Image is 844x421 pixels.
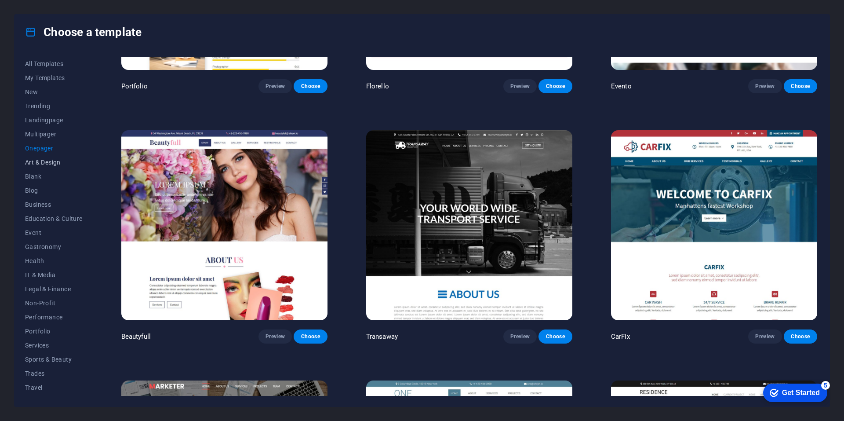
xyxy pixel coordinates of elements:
button: New [25,85,83,99]
span: Preview [510,83,530,90]
span: Trades [25,370,83,377]
button: IT & Media [25,268,83,282]
span: Choose [546,83,565,90]
span: Blank [25,173,83,180]
span: My Templates [25,74,83,81]
button: Sports & Beauty [25,352,83,366]
span: Preview [266,83,285,90]
button: Event [25,226,83,240]
span: Preview [755,333,775,340]
span: Onepager [25,145,83,152]
span: Services [25,342,83,349]
span: Art & Design [25,159,83,166]
button: Landingpage [25,113,83,127]
img: Transaway [366,130,572,320]
div: Get Started 5 items remaining, 0% complete [7,4,71,23]
button: Preview [503,329,537,344]
button: Trades [25,366,83,381]
span: Choose [791,333,810,340]
button: Onepager [25,141,83,155]
button: Art & Design [25,155,83,169]
button: Blog [25,183,83,198]
button: Choose [784,79,817,93]
h4: Choose a template [25,25,142,39]
button: Business [25,198,83,212]
span: Preview [510,333,530,340]
span: Business [25,201,83,208]
span: Choose [301,333,320,340]
button: Wireframe [25,395,83,409]
button: Choose [538,329,572,344]
div: 5 [65,2,74,11]
span: Gastronomy [25,243,83,250]
button: Choose [784,329,817,344]
span: Portfolio [25,328,83,335]
button: Gastronomy [25,240,83,254]
div: Get Started [26,10,64,18]
button: Education & Culture [25,212,83,226]
span: Legal & Finance [25,286,83,293]
span: New [25,88,83,95]
button: Portfolio [25,324,83,338]
button: Multipager [25,127,83,141]
span: Choose [791,83,810,90]
span: Blog [25,187,83,194]
p: Portfolio [121,82,148,91]
p: Florello [366,82,389,91]
p: CarFix [611,332,630,341]
span: Health [25,257,83,264]
button: Performance [25,310,83,324]
span: Event [25,229,83,236]
button: Choose [294,79,327,93]
button: Preview [748,329,782,344]
p: Evento [611,82,632,91]
span: Education & Culture [25,215,83,222]
p: Beautyfull [121,332,151,341]
button: All Templates [25,57,83,71]
span: Multipager [25,131,83,138]
button: Travel [25,381,83,395]
button: Trending [25,99,83,113]
button: Preview [503,79,537,93]
span: Travel [25,384,83,391]
span: Choose [546,333,565,340]
span: Trending [25,103,83,110]
button: Preview [748,79,782,93]
button: Preview [258,79,292,93]
img: CarFix [611,130,817,320]
button: Non-Profit [25,296,83,310]
button: Choose [294,329,327,344]
span: Performance [25,314,83,321]
button: My Templates [25,71,83,85]
button: Legal & Finance [25,282,83,296]
span: Sports & Beauty [25,356,83,363]
span: Preview [755,83,775,90]
span: Preview [266,333,285,340]
button: Health [25,254,83,268]
button: Choose [538,79,572,93]
span: Landingpage [25,117,83,124]
button: Services [25,338,83,352]
p: Transaway [366,332,398,341]
button: Blank [25,169,83,183]
span: Choose [301,83,320,90]
span: Non-Profit [25,300,83,307]
span: IT & Media [25,271,83,278]
span: All Templates [25,60,83,67]
button: Preview [258,329,292,344]
img: Beautyfull [121,130,327,320]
